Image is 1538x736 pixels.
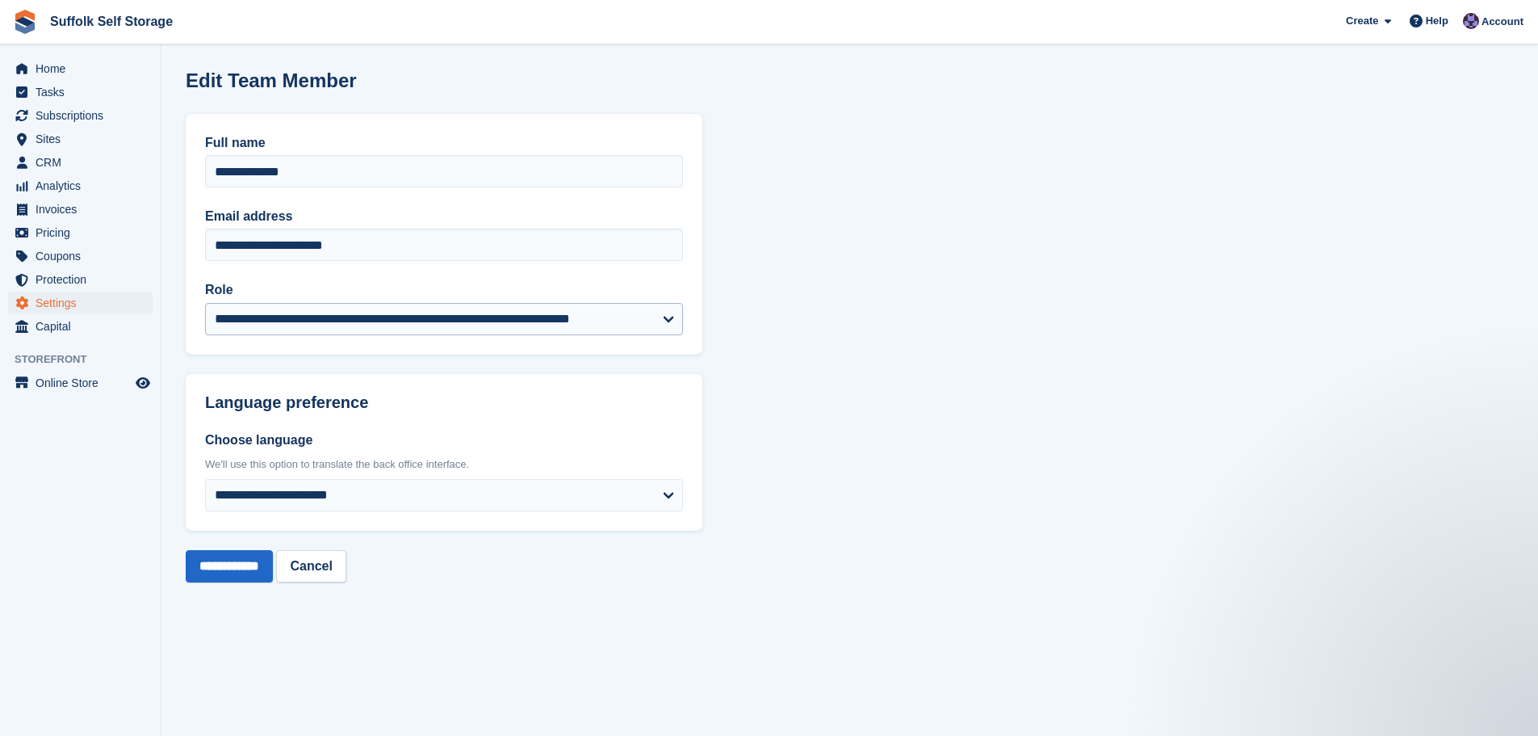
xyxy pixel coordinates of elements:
[36,104,132,127] span: Subscriptions
[1481,14,1523,30] span: Account
[36,198,132,221] span: Invoices
[133,373,153,393] a: Preview store
[205,280,683,300] label: Role
[8,175,153,197] a: menu
[205,393,683,412] h2: Language preference
[8,104,153,127] a: menu
[8,221,153,244] a: menu
[8,57,153,80] a: menu
[8,81,153,103] a: menu
[36,268,132,291] span: Protection
[36,315,132,338] span: Capital
[36,57,132,80] span: Home
[8,268,153,291] a: menu
[1426,13,1448,29] span: Help
[186,69,357,91] h1: Edit Team Member
[36,372,132,394] span: Online Store
[44,8,179,35] a: Suffolk Self Storage
[8,315,153,338] a: menu
[8,151,153,174] a: menu
[276,550,346,582] a: Cancel
[36,81,132,103] span: Tasks
[36,245,132,267] span: Coupons
[36,151,132,174] span: CRM
[36,292,132,314] span: Settings
[205,431,683,450] label: Choose language
[205,133,683,153] label: Full name
[15,351,161,368] span: Storefront
[8,372,153,394] a: menu
[1346,13,1378,29] span: Create
[36,128,132,150] span: Sites
[8,245,153,267] a: menu
[36,221,132,244] span: Pricing
[8,198,153,221] a: menu
[205,456,683,473] div: We'll use this option to translate the back office interface.
[8,128,153,150] a: menu
[8,292,153,314] a: menu
[1463,13,1479,29] img: Toby
[13,10,37,34] img: stora-icon-8386f47178a22dfd0bd8f6a31ec36ba5ce8667c1dd55bd0f319d3a0aa187defe.svg
[205,207,683,226] label: Email address
[36,175,132,197] span: Analytics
